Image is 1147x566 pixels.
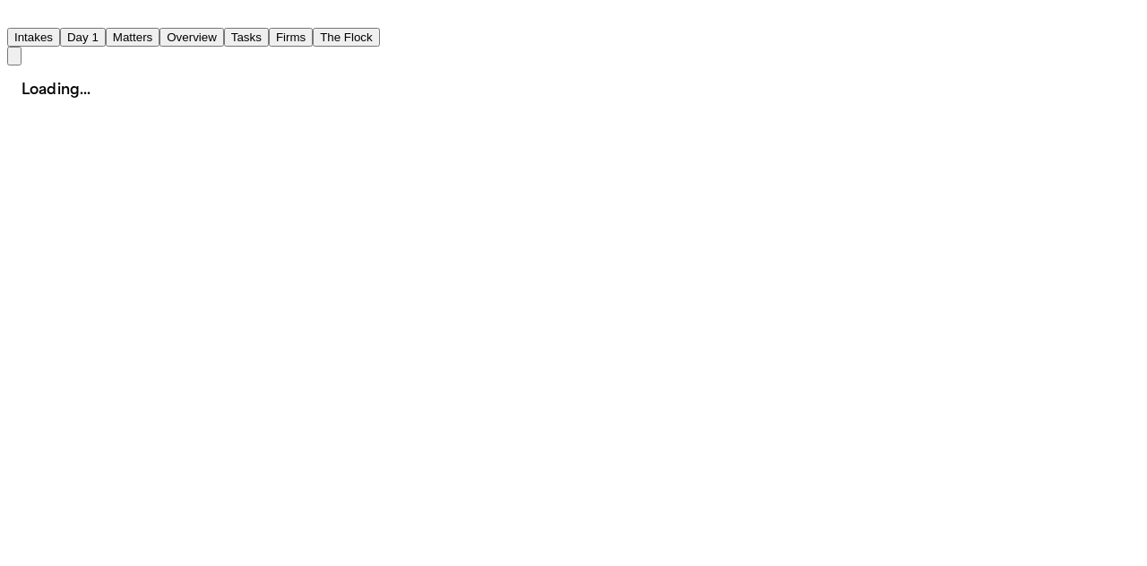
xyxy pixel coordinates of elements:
[7,29,60,44] a: Intakes
[7,12,29,27] a: Home
[7,7,29,24] img: Finch Logo
[22,80,366,101] p: Loading...
[313,29,380,44] a: The Flock
[224,29,269,44] a: Tasks
[224,28,269,47] button: Tasks
[106,28,160,47] button: Matters
[60,28,106,47] button: Day 1
[313,28,380,47] button: The Flock
[106,29,160,44] a: Matters
[160,28,224,47] button: Overview
[269,29,313,44] a: Firms
[269,28,313,47] button: Firms
[60,29,106,44] a: Day 1
[160,29,224,44] a: Overview
[7,28,60,47] button: Intakes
